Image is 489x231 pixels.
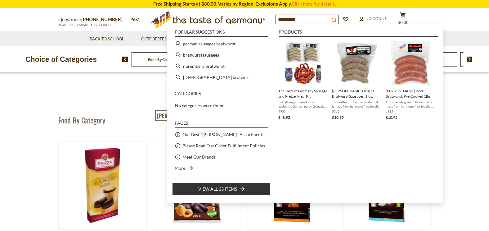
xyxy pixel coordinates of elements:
[279,109,327,113] span: 5953
[172,182,271,196] li: View all 23 items
[292,1,336,7] a: Click here for details.
[182,131,268,138] a: Our Best "[PERSON_NAME]" Assortment: 33 Choices For The Grillabend
[172,60,271,72] li: nuremberg bratwurst
[58,115,105,125] h1: Food By Category
[398,20,409,25] span: $0.00
[198,186,237,192] span: View all 23 items
[386,88,435,99] span: [PERSON_NAME] Beer Bratwurst, Pre-Cooked 1lbs.
[182,153,216,160] a: Meet Our Brands
[467,57,473,62] img: next arrow
[172,49,271,60] li: bratwurst sausages
[279,115,290,120] span: $48.95
[148,57,178,62] a: Food By Category
[279,100,327,109] span: Everything you need for an authentic German party: 2x packs (a total of 8 -10 sausages) of The Ta...
[153,141,241,229] img: Berggold Chocolate Apricot "Jelly Pralines", 300g
[386,100,435,109] span: This coarsely ground Bratwurst is made from hormone-free, locally-sourced mix of pork and beef, p...
[202,51,219,58] b: sausages
[172,38,271,49] li: german sausages bratwurst
[90,36,124,43] a: Back to School
[279,40,327,121] a: The Taste of Germany Sausage and Pretzel Meal KitEverything you need for an authentic German part...
[172,140,271,151] li: Please Read Our Order Fulfillment Policies
[182,142,265,149] a: Please Read Our Order Fulfillment Policies
[359,15,387,22] a: Account
[386,115,398,120] span: $10.95
[332,88,381,99] span: [PERSON_NAME] Original Bratwurst Sausages, 1lbs.
[175,91,268,98] li: Categories
[167,24,443,203] div: Instant Search Results
[276,38,330,123] li: The Taste of Germany Sausage and Pretzel Meal Kit
[172,163,271,174] li: More
[175,103,225,108] span: No categories were found
[81,16,123,22] a: [PHONE_NUMBER]
[332,100,381,109] span: This authentic German Bratwurst is made from hormone-free, locally-sourced mix of pork and beef, ...
[58,16,127,24] p: Questions?
[279,88,327,99] span: The Taste of Germany Sausage and Pretzel Meal Kit
[155,110,334,121] a: [PERSON_NAME] "[PERSON_NAME]-Puefferchen" Apple Popover Dessert Mix 152g
[141,36,173,43] a: Oktoberfest
[172,129,271,140] li: Our Best "[PERSON_NAME]" Assortment: 33 Choices For The Grillabend
[332,40,381,121] a: [PERSON_NAME] Original Bratwurst Sausages, 1lbs.This authentic German Bratwurst is made from horm...
[367,16,387,21] span: Account
[175,30,268,37] li: Popular suggestions
[279,30,438,37] li: Products
[175,121,268,128] li: Pages
[386,40,435,121] a: [PERSON_NAME] Beer Bratwurst, Pre-Cooked 1lbs.This coarsely ground Bratwurst is made from hormone...
[330,38,384,123] li: Binkert’s Original Bratwurst Sausages, 1lbs.
[332,115,344,120] span: $10.95
[332,109,381,113] span: 5560
[386,109,435,113] span: 6385
[122,57,128,62] img: previous arrow
[58,23,111,26] span: MON - FRI, 9:00AM - 5:00PM (EST)
[172,72,271,83] li: german bratwurst
[384,38,437,123] li: Binkert's Beer Bratwurst, Pre-Cooked 1lbs.
[393,12,412,28] button: $0.00
[59,141,146,229] img: Berggold Eierlikoer Pralines, 100g
[172,151,271,163] li: Meet Our Brands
